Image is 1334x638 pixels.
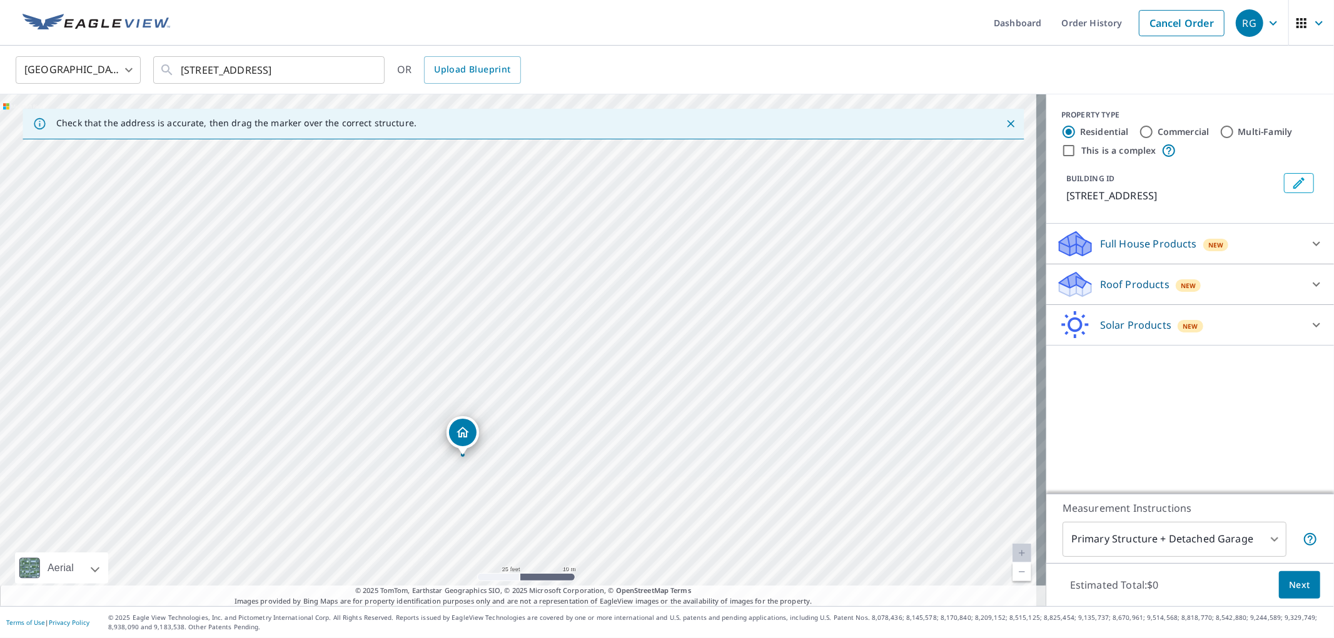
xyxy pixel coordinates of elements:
p: [STREET_ADDRESS] [1066,188,1279,203]
img: EV Logo [23,14,170,32]
label: Residential [1080,126,1129,138]
div: Full House ProductsNew [1056,229,1324,259]
p: | [6,619,89,626]
div: [GEOGRAPHIC_DATA] [16,52,141,87]
p: Check that the address is accurate, then drag the marker over the correct structure. [56,117,417,129]
p: © 2025 Eagle View Technologies, Inc. and Pictometry International Corp. All Rights Reserved. Repo... [108,613,1328,632]
a: Current Level 20, Zoom Out [1013,562,1031,581]
label: Commercial [1158,126,1210,138]
label: Multi-Family [1238,126,1293,138]
button: Edit building 1 [1284,173,1314,193]
span: New [1183,321,1198,331]
span: Your report will include the primary structure and a detached garage if one exists. [1303,532,1318,547]
input: Search by address or latitude-longitude [181,52,359,87]
p: Estimated Total: $0 [1060,571,1169,599]
button: Next [1279,571,1320,599]
a: Privacy Policy [49,618,89,627]
div: RG [1236,9,1263,37]
p: Solar Products [1100,317,1171,332]
div: PROPERTY TYPE [1061,109,1319,121]
p: BUILDING ID [1066,173,1114,184]
span: © 2025 TomTom, Earthstar Geographics SIO, © 2025 Microsoft Corporation, © [355,586,691,596]
a: Terms [670,586,691,595]
span: Upload Blueprint [434,62,510,77]
p: Full House Products [1100,236,1197,251]
div: Roof ProductsNew [1056,269,1324,299]
label: This is a complex [1081,144,1156,157]
span: Next [1289,577,1310,593]
span: New [1208,240,1224,250]
a: Upload Blueprint [424,56,520,84]
a: Cancel Order [1139,10,1225,36]
p: Roof Products [1100,277,1170,292]
a: Current Level 20, Zoom In Disabled [1013,544,1031,562]
button: Close [1003,116,1019,132]
a: OpenStreetMap [616,586,669,595]
span: New [1181,281,1196,291]
a: Terms of Use [6,618,45,627]
div: Primary Structure + Detached Garage [1063,522,1286,557]
div: OR [397,56,521,84]
div: Dropped pin, building 1, Residential property, 616 Princeton Ave Johnstown, PA 15905 [447,416,479,455]
div: Solar ProductsNew [1056,310,1324,340]
div: Aerial [44,552,78,584]
div: Aerial [15,552,108,584]
p: Measurement Instructions [1063,501,1318,516]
